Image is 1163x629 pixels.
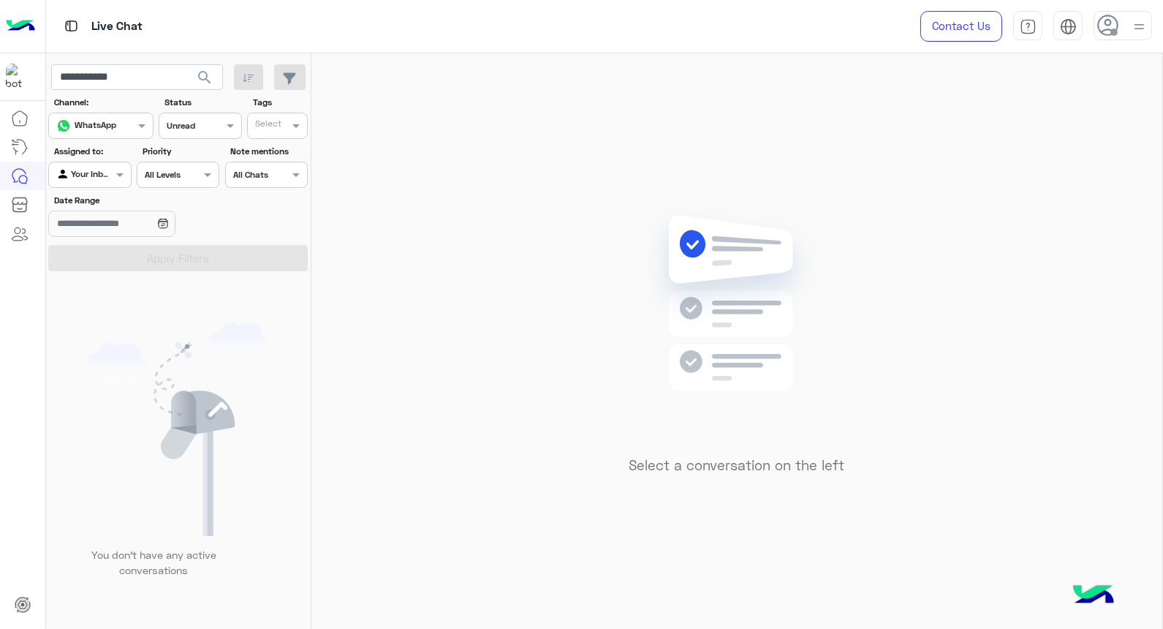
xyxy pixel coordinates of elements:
[632,203,843,446] img: no messages
[54,145,129,158] label: Assigned to:
[6,64,32,90] img: 1403182699927242
[253,96,306,109] label: Tags
[1060,18,1077,35] img: tab
[1130,18,1148,36] img: profile
[253,117,281,134] div: Select
[6,11,35,42] img: Logo
[54,96,152,109] label: Channel:
[1068,570,1119,622] img: hulul-logo.png
[629,457,845,474] h5: Select a conversation on the left
[48,245,308,271] button: Apply Filters
[1013,11,1042,42] a: tab
[62,17,80,35] img: tab
[86,323,270,536] img: empty users
[164,96,240,109] label: Status
[920,11,1002,42] a: Contact Us
[91,17,143,37] p: Live Chat
[230,145,306,158] label: Note mentions
[196,69,213,86] span: search
[143,145,218,158] label: Priority
[187,64,223,96] button: search
[80,547,227,579] p: You don’t have any active conversations
[1020,18,1037,35] img: tab
[54,194,218,207] label: Date Range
